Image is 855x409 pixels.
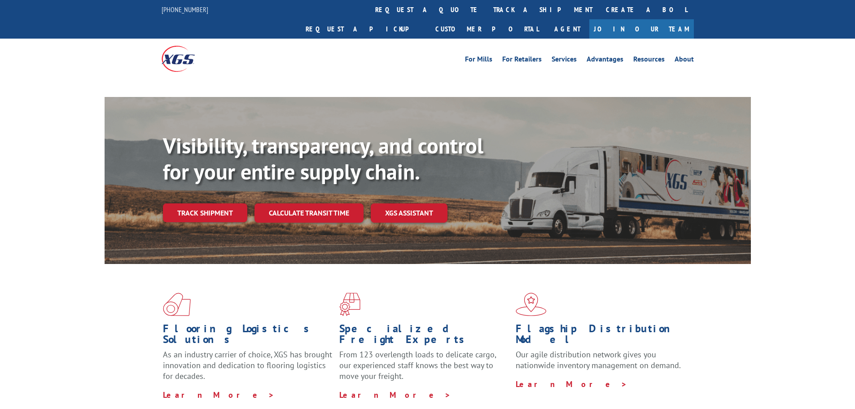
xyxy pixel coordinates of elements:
[162,5,208,14] a: [PHONE_NUMBER]
[163,132,483,185] b: Visibility, transparency, and control for your entire supply chain.
[552,56,577,66] a: Services
[429,19,545,39] a: Customer Portal
[163,349,332,381] span: As an industry carrier of choice, XGS has brought innovation and dedication to flooring logistics...
[516,293,547,316] img: xgs-icon-flagship-distribution-model-red
[254,203,364,223] a: Calculate transit time
[545,19,589,39] a: Agent
[163,203,247,222] a: Track shipment
[516,323,685,349] h1: Flagship Distribution Model
[339,390,451,400] a: Learn More >
[163,323,333,349] h1: Flooring Logistics Solutions
[633,56,665,66] a: Resources
[299,19,429,39] a: Request a pickup
[516,379,627,389] a: Learn More >
[516,349,681,370] span: Our agile distribution network gives you nationwide inventory management on demand.
[163,390,275,400] a: Learn More >
[465,56,492,66] a: For Mills
[339,349,509,389] p: From 123 overlength loads to delicate cargo, our experienced staff knows the best way to move you...
[502,56,542,66] a: For Retailers
[589,19,694,39] a: Join Our Team
[675,56,694,66] a: About
[339,323,509,349] h1: Specialized Freight Experts
[371,203,447,223] a: XGS ASSISTANT
[587,56,623,66] a: Advantages
[339,293,360,316] img: xgs-icon-focused-on-flooring-red
[163,293,191,316] img: xgs-icon-total-supply-chain-intelligence-red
